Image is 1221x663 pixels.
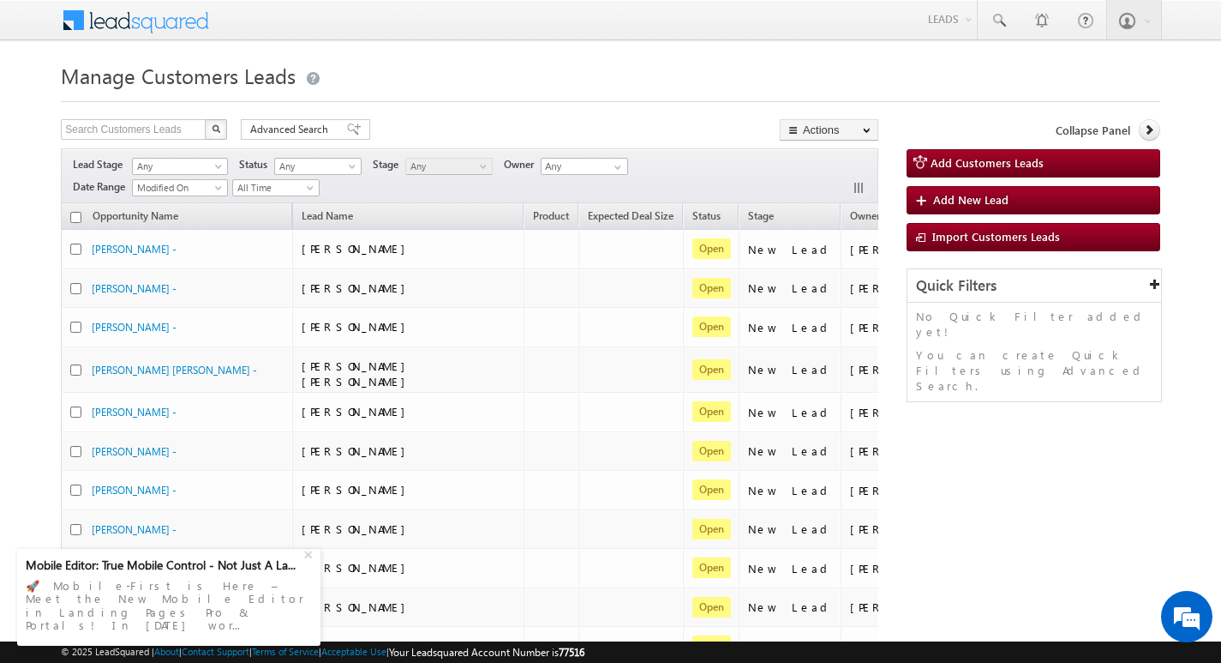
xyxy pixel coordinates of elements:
span: Open [692,278,731,298]
span: Lead Name [293,207,362,229]
a: [PERSON_NAME] - [92,321,177,334]
a: Acceptable Use [321,646,386,657]
div: New Lead [748,362,834,377]
div: [PERSON_NAME] [PERSON_NAME] [850,320,1021,335]
span: Open [692,441,731,461]
div: New Lead [748,483,834,498]
span: [PERSON_NAME] [PERSON_NAME] [302,359,414,389]
span: Lead Stage [73,157,129,172]
span: Any [133,159,222,174]
span: Open [692,558,731,578]
span: [PERSON_NAME] [302,241,414,256]
span: [PERSON_NAME] [302,280,414,295]
div: New Lead [748,242,834,257]
span: Add New Lead [933,192,1009,207]
div: [PERSON_NAME] [PERSON_NAME] [850,443,1021,459]
span: Expected Deal Size [588,209,673,222]
span: Stage [748,209,774,222]
span: [PERSON_NAME] [302,319,414,334]
span: Manage Customers Leads [61,62,296,89]
span: [PERSON_NAME] [302,560,414,575]
div: 🚀 Mobile-First is Here – Meet the New Mobile Editor in Landing Pages Pro & Portals! In [DATE] wor... [26,574,312,637]
a: Status [684,207,729,229]
a: Any [274,158,362,175]
a: [PERSON_NAME] - [92,484,177,497]
span: Open [692,238,731,259]
input: Type to Search [541,158,628,175]
p: You can create Quick Filters using Advanced Search. [916,347,1152,394]
span: Stage [373,157,405,172]
span: [PERSON_NAME] [302,521,414,536]
a: Contact Support [182,646,249,657]
span: Open [692,597,731,618]
span: Open [692,359,731,380]
div: [PERSON_NAME] [850,242,1021,257]
a: Any [405,158,493,175]
a: Terms of Service [252,646,319,657]
span: Any [275,159,356,174]
a: Modified On [132,179,228,196]
div: [PERSON_NAME] [PERSON_NAME] [850,639,1021,654]
a: [PERSON_NAME] - [92,523,177,536]
span: Status [239,157,274,172]
span: © 2025 LeadSquared | | | | | [61,644,584,660]
div: [PERSON_NAME] [PERSON_NAME] [850,561,1021,576]
div: [PERSON_NAME] [PERSON_NAME] [850,405,1021,420]
a: [PERSON_NAME] - [92,243,177,256]
div: New Lead [748,639,834,654]
div: [PERSON_NAME] [PERSON_NAME] [850,280,1021,296]
div: New Lead [748,521,834,537]
a: [PERSON_NAME] - [92,445,177,458]
span: Open [692,636,731,656]
span: Open [692,519,731,539]
span: Product [533,209,569,222]
div: New Lead [748,405,834,420]
span: Collapse Panel [1056,123,1130,138]
a: [PERSON_NAME] - [92,406,177,419]
span: Modified On [133,180,222,196]
div: New Lead [748,280,834,296]
div: [PERSON_NAME] [PERSON_NAME] [850,521,1021,537]
a: Any [132,158,228,175]
a: Expected Deal Size [579,207,682,229]
div: New Lead [748,600,834,615]
span: [PERSON_NAME] [302,600,414,614]
span: Owner [504,157,541,172]
div: New Lead [748,443,834,459]
span: All Time [233,180,314,196]
span: Open [692,479,731,500]
div: [PERSON_NAME] [PERSON_NAME] [850,362,1021,377]
p: No Quick Filter added yet! [916,309,1152,340]
div: [PERSON_NAME] [PERSON_NAME] [850,483,1021,498]
span: Any [406,159,488,174]
div: New Lead [748,320,834,335]
span: Opportunity Name [93,209,178,222]
div: Quick Filters [907,269,1161,303]
div: Mobile Editor: True Mobile Control - Not Just A La... [26,558,302,573]
span: Date Range [73,179,132,195]
span: [PERSON_NAME] [302,443,414,458]
input: Check all records [70,212,81,223]
a: [PERSON_NAME] [PERSON_NAME] - [92,364,257,377]
a: Stage [739,207,782,229]
span: Advanced Search [250,122,333,137]
span: Open [692,401,731,422]
span: [PERSON_NAME] [302,482,414,497]
span: [PERSON_NAME] [302,404,414,419]
a: [PERSON_NAME] - [92,282,177,295]
span: 77516 [559,646,584,659]
span: Open [692,316,731,337]
a: Opportunity Name [84,207,187,229]
span: Import Customers Leads [932,229,1060,244]
span: Add Customers Leads [931,155,1044,170]
div: + [300,543,320,564]
div: New Lead [748,561,834,576]
a: All Time [232,179,320,196]
span: Owner [850,209,880,222]
a: Show All Items [605,159,626,176]
img: Search [212,124,220,133]
div: [PERSON_NAME] [PERSON_NAME] [850,600,1021,615]
button: Actions [780,119,878,141]
a: About [154,646,179,657]
span: Your Leadsquared Account Number is [389,646,584,659]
